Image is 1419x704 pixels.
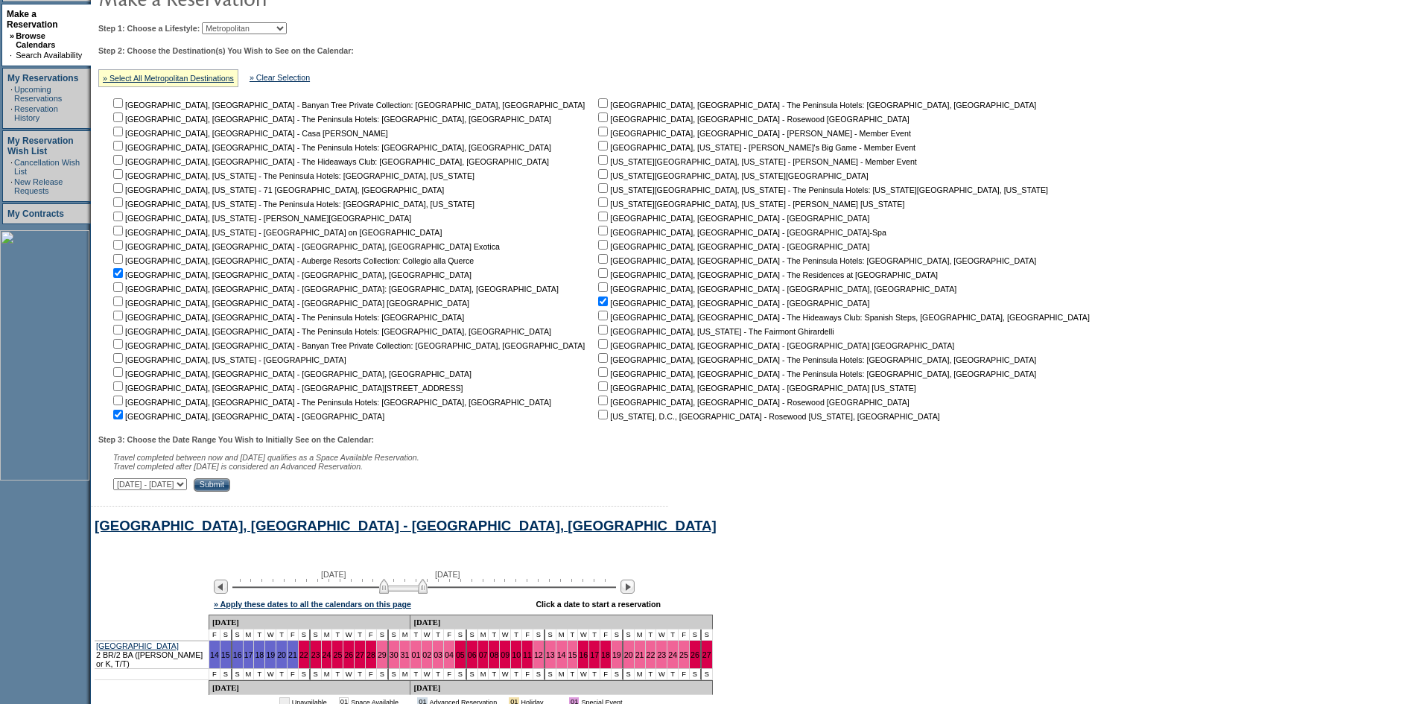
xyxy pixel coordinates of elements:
span: Travel completed between now and [DATE] qualifies as a Space Available Reservation. [113,453,419,462]
td: F [366,669,377,680]
td: S [232,669,244,680]
td: T [568,669,579,680]
td: S [533,630,545,641]
td: S [623,669,635,680]
nobr: [GEOGRAPHIC_DATA], [GEOGRAPHIC_DATA] - The Peninsula Hotels: [GEOGRAPHIC_DATA], [GEOGRAPHIC_DATA] [110,115,551,124]
td: S [533,669,545,680]
td: S [455,630,467,641]
b: Step 3: Choose the Date Range You Wish to Initially See on the Calendar: [98,435,374,444]
td: M [244,630,255,641]
nobr: [GEOGRAPHIC_DATA], [GEOGRAPHIC_DATA] - [GEOGRAPHIC_DATA]: [GEOGRAPHIC_DATA], [GEOGRAPHIC_DATA] [110,285,559,294]
td: W [500,630,511,641]
a: 04 [445,650,454,659]
td: [DATE] [209,680,410,695]
a: 17 [244,650,253,659]
td: S [702,669,713,680]
td: S [311,669,322,680]
nobr: [US_STATE][GEOGRAPHIC_DATA], [US_STATE] - [PERSON_NAME] [US_STATE] [595,200,904,209]
nobr: [GEOGRAPHIC_DATA], [GEOGRAPHIC_DATA] - The Peninsula Hotels: [GEOGRAPHIC_DATA], [GEOGRAPHIC_DATA] [595,256,1036,265]
td: W [343,630,355,641]
a: 30 [390,650,399,659]
td: S [389,669,400,680]
a: 22 [299,650,308,659]
a: 25 [679,650,688,659]
td: S [299,630,311,641]
td: T [410,630,422,641]
a: 26 [691,650,699,659]
a: 17 [590,650,599,659]
td: F [600,669,612,680]
td: S [311,630,322,641]
nobr: [GEOGRAPHIC_DATA], [US_STATE] - The Fairmont Ghirardelli [595,327,834,336]
a: 18 [601,650,610,659]
td: T [568,630,579,641]
td: F [444,669,455,680]
nobr: [US_STATE][GEOGRAPHIC_DATA], [US_STATE] - The Peninsula Hotels: [US_STATE][GEOGRAPHIC_DATA], [US_... [595,185,1048,194]
nobr: [GEOGRAPHIC_DATA], [GEOGRAPHIC_DATA] - [GEOGRAPHIC_DATA] [110,412,384,421]
td: F [679,630,690,641]
a: Cancellation Wish List [14,158,80,176]
td: F [209,630,220,641]
td: · [10,51,14,60]
nobr: [GEOGRAPHIC_DATA], [US_STATE] - 71 [GEOGRAPHIC_DATA], [GEOGRAPHIC_DATA] [110,185,444,194]
nobr: [GEOGRAPHIC_DATA], [US_STATE] - [PERSON_NAME][GEOGRAPHIC_DATA] [110,214,411,223]
nobr: [GEOGRAPHIC_DATA], [GEOGRAPHIC_DATA] - Banyan Tree Private Collection: [GEOGRAPHIC_DATA], [GEOGRA... [110,101,585,110]
td: W [656,669,667,680]
span: [DATE] [435,570,460,579]
nobr: [US_STATE][GEOGRAPHIC_DATA], [US_STATE][GEOGRAPHIC_DATA] [595,171,869,180]
td: S [690,630,702,641]
nobr: [GEOGRAPHIC_DATA], [GEOGRAPHIC_DATA] - Auberge Resorts Collection: Collegio alla Querce [110,256,474,265]
a: 08 [489,650,498,659]
td: W [578,630,589,641]
a: 12 [534,650,543,659]
td: S [389,630,400,641]
td: T [489,630,500,641]
td: M [400,630,411,641]
nobr: [GEOGRAPHIC_DATA], [GEOGRAPHIC_DATA] - [GEOGRAPHIC_DATA] [595,299,869,308]
td: S [455,669,467,680]
nobr: [GEOGRAPHIC_DATA], [GEOGRAPHIC_DATA] - [GEOGRAPHIC_DATA], [GEOGRAPHIC_DATA] Exotica [110,242,500,251]
a: » Apply these dates to all the calendars on this page [214,600,411,609]
a: 13 [546,650,555,659]
a: 15 [221,650,230,659]
nobr: [GEOGRAPHIC_DATA], [GEOGRAPHIC_DATA] - [GEOGRAPHIC_DATA], [GEOGRAPHIC_DATA] [110,370,472,378]
td: [DATE] [209,615,410,630]
td: S [220,669,232,680]
td: F [209,669,220,680]
td: T [332,630,343,641]
td: F [600,630,612,641]
a: My Contracts [7,209,64,219]
td: W [656,630,667,641]
a: 16 [233,650,242,659]
b: » [10,31,14,40]
td: S [467,630,478,641]
nobr: [GEOGRAPHIC_DATA], [US_STATE] - [GEOGRAPHIC_DATA] on [GEOGRAPHIC_DATA] [110,228,442,237]
nobr: [US_STATE], D.C., [GEOGRAPHIC_DATA] - Rosewood [US_STATE], [GEOGRAPHIC_DATA] [595,412,940,421]
a: 09 [501,650,509,659]
td: T [355,630,366,641]
td: M [244,669,255,680]
a: » Clear Selection [250,73,310,82]
td: M [556,669,568,680]
td: T [276,669,288,680]
td: S [299,669,311,680]
td: M [556,630,568,641]
a: 24 [323,650,331,659]
div: Click a date to start a reservation [536,600,661,609]
td: T [410,669,422,680]
a: 16 [579,650,588,659]
nobr: [GEOGRAPHIC_DATA], [GEOGRAPHIC_DATA] - Banyan Tree Private Collection: [GEOGRAPHIC_DATA], [GEOGRA... [110,341,585,350]
td: W [500,669,511,680]
span: [DATE] [321,570,346,579]
nobr: [GEOGRAPHIC_DATA], [GEOGRAPHIC_DATA] - [GEOGRAPHIC_DATA] [595,214,869,223]
a: Make a Reservation [7,9,58,30]
td: F [366,630,377,641]
td: F [679,669,690,680]
a: 10 [512,650,521,659]
td: S [232,630,244,641]
nobr: [GEOGRAPHIC_DATA], [GEOGRAPHIC_DATA] - The Residences at [GEOGRAPHIC_DATA] [595,270,938,279]
td: S [690,669,702,680]
a: 26 [344,650,353,659]
td: T [589,669,600,680]
td: S [377,630,389,641]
